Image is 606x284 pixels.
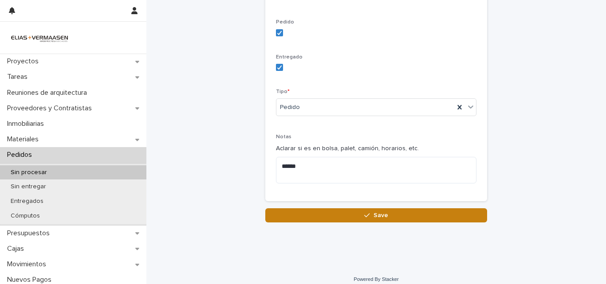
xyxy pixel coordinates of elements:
p: Cómputos [4,212,47,220]
p: Sin procesar [4,169,54,176]
p: Entregados [4,198,51,205]
p: Aclarar si es en bolsa, palet, camión, horarios, etc. [276,144,476,153]
p: Nuevos Pagos [4,276,59,284]
span: Pedido [276,19,294,25]
button: Save [265,208,487,222]
p: Presupuestos [4,229,57,237]
p: Pedidos [4,151,39,159]
p: Materiales [4,135,46,144]
span: Entregado [276,54,303,60]
span: Tipo [276,89,290,94]
span: Notas [276,134,291,140]
p: Tareas [4,73,35,81]
p: Proveedores y Contratistas [4,104,99,113]
span: Save [374,212,388,218]
p: Sin entregar [4,183,53,191]
p: Reuniones de arquitectura [4,89,94,97]
p: Movimientos [4,260,53,268]
p: Cajas [4,245,31,253]
p: Proyectos [4,57,46,66]
p: Inmobiliarias [4,120,51,128]
img: HMeL2XKrRby6DNq2BZlM [7,29,72,47]
span: Pedido [280,103,300,112]
a: Powered By Stacker [354,276,398,282]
